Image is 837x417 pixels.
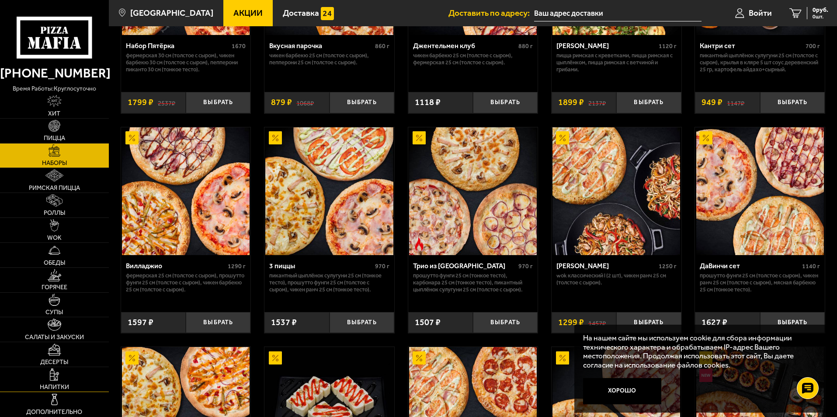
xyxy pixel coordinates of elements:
p: Пикантный цыплёнок сулугуни 25 см (толстое с сыром), крылья в кляре 5 шт соус деревенский 25 гр, ... [700,52,820,73]
button: Выбрать [186,312,250,333]
span: 700 г [806,42,820,50]
div: Вкусная парочка [269,42,373,50]
button: Выбрать [760,312,825,333]
p: Прошутто Фунги 25 см (тонкое тесто), Карбонара 25 см (тонкое тесто), Пикантный цыплёнок сулугуни ... [413,272,533,293]
span: Акции [233,9,263,17]
span: 1799 ₽ [128,98,153,107]
img: Вилла Капри [552,127,680,255]
span: Дополнительно [26,409,82,415]
span: 1299 ₽ [558,318,584,327]
img: ДаВинчи сет [696,127,824,255]
button: Выбрать [760,92,825,113]
span: Десерты [40,359,68,365]
p: Прошутто Фунги 25 см (толстое с сыром), Чикен Ранч 25 см (толстое с сыром), Мясная Барбекю 25 см ... [700,272,820,293]
p: Фермерская 25 см (толстое с сыром), Прошутто Фунги 25 см (толстое с сыром), Чикен Барбекю 25 см (... [126,272,246,293]
span: 1118 ₽ [415,98,441,107]
img: Акционный [413,351,426,364]
span: Доставка [283,9,319,17]
a: АкционныйВилла Капри [552,127,681,255]
button: Выбрать [330,92,394,113]
span: 860 г [375,42,389,50]
p: Чикен Барбекю 25 см (толстое с сыром), Пепперони 25 см (толстое с сыром). [269,52,389,66]
s: 1457 ₽ [588,318,606,327]
span: Салаты и закуски [25,334,84,340]
button: Выбрать [473,92,538,113]
div: Кантри сет [700,42,803,50]
span: 1290 г [228,263,246,270]
span: 879 ₽ [271,98,292,107]
p: Пицца Римская с креветками, Пицца Римская с цыплёнком, Пицца Римская с ветчиной и грибами. [556,52,677,73]
span: 0 руб. [813,7,828,13]
button: Выбрать [473,312,538,333]
span: 1899 ₽ [558,98,584,107]
span: Супы [45,309,63,315]
div: [PERSON_NAME] [556,42,656,50]
p: Фермерская 30 см (толстое с сыром), Чикен Барбекю 30 см (толстое с сыром), Пепперони Пиканто 30 с... [126,52,246,73]
img: Акционный [269,131,282,144]
a: АкционныйВилладжио [121,127,251,255]
span: 949 ₽ [702,98,722,107]
span: 1507 ₽ [415,318,441,327]
img: Акционный [556,351,569,364]
a: Акционный3 пиццы [264,127,394,255]
span: [GEOGRAPHIC_DATA] [130,9,213,17]
s: 2137 ₽ [588,98,606,107]
p: Wok классический L (2 шт), Чикен Ранч 25 см (толстое с сыром). [556,272,677,286]
span: Хит [48,111,60,117]
span: Пицца [44,135,65,141]
img: Акционный [556,131,569,144]
span: Доставить по адресу: [448,9,534,17]
img: Трио из Рио [409,127,537,255]
span: 1627 ₽ [702,318,727,327]
span: Римская пицца [29,185,80,191]
a: АкционныйДаВинчи сет [695,127,825,255]
p: На нашем сайте мы используем cookie для сбора информации технического характера и обрабатываем IP... [583,333,812,370]
p: Чикен Барбекю 25 см (толстое с сыром), Фермерская 25 см (толстое с сыром). [413,52,533,66]
div: Джентельмен клуб [413,42,517,50]
div: Вилладжио [126,262,226,270]
img: Вилладжио [122,127,250,255]
div: 3 пиццы [269,262,373,270]
img: Акционный [699,131,712,144]
div: Трио из [GEOGRAPHIC_DATA] [413,262,517,270]
img: 15daf4d41897b9f0e9f617042186c801.svg [321,7,334,20]
img: Акционный [125,351,139,364]
span: 1250 г [659,263,677,270]
span: Напитки [40,384,69,390]
input: Ваш адрес доставки [534,5,702,21]
span: Войти [749,9,772,17]
p: Пикантный цыплёнок сулугуни 25 см (тонкое тесто), Прошутто Фунги 25 см (толстое с сыром), Чикен Р... [269,272,389,293]
span: 1537 ₽ [271,318,297,327]
span: WOK [47,235,62,241]
span: Горячее [42,284,67,291]
img: Острое блюдо [413,238,426,251]
span: 1670 [232,42,246,50]
button: Выбрать [186,92,250,113]
s: 1147 ₽ [727,98,744,107]
s: 2537 ₽ [158,98,175,107]
button: Выбрать [616,92,681,113]
span: 880 г [518,42,533,50]
span: Обеды [44,260,65,266]
a: АкционныйОстрое блюдоТрио из Рио [408,127,538,255]
span: 1140 г [802,263,820,270]
button: Выбрать [330,312,394,333]
span: Наборы [42,160,67,166]
span: 970 г [375,263,389,270]
div: ДаВинчи сет [700,262,800,270]
div: Набор Пятёрка [126,42,230,50]
span: 0 шт. [813,14,828,19]
span: Роллы [44,210,65,216]
img: Акционный [269,351,282,364]
img: Акционный [125,131,139,144]
s: 1068 ₽ [296,98,314,107]
img: 3 пиццы [265,127,393,255]
button: Хорошо [583,378,662,404]
span: 970 г [518,263,533,270]
div: [PERSON_NAME] [556,262,656,270]
span: 1120 г [659,42,677,50]
button: Выбрать [616,312,681,333]
img: Акционный [413,131,426,144]
span: 1597 ₽ [128,318,153,327]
